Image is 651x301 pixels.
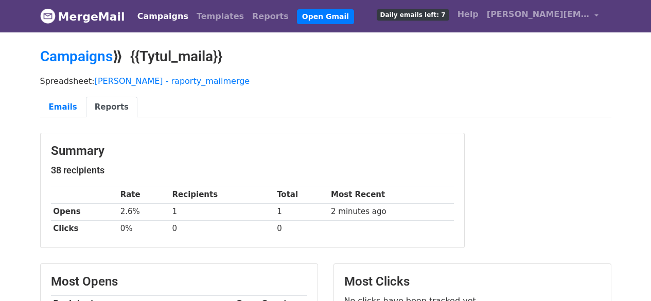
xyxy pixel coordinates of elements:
[51,144,454,158] h3: Summary
[51,203,118,220] th: Opens
[487,8,590,21] span: [PERSON_NAME][EMAIL_ADDRESS][DOMAIN_NAME]
[274,220,328,237] td: 0
[40,6,125,27] a: MergeMail
[133,6,192,27] a: Campaigns
[377,9,449,21] span: Daily emails left: 7
[118,186,170,203] th: Rate
[118,203,170,220] td: 2.6%
[95,76,250,86] a: [PERSON_NAME] - raporty_mailmerge
[344,274,601,289] h3: Most Clicks
[483,4,603,28] a: [PERSON_NAME][EMAIL_ADDRESS][DOMAIN_NAME]
[274,186,328,203] th: Total
[170,203,275,220] td: 1
[51,274,307,289] h3: Most Opens
[248,6,293,27] a: Reports
[453,4,483,25] a: Help
[170,220,275,237] td: 0
[328,186,453,203] th: Most Recent
[86,97,137,118] a: Reports
[40,48,611,65] h2: ⟫ {{Tytul_maila}}
[274,203,328,220] td: 1
[40,48,113,65] a: Campaigns
[328,203,453,220] td: 2 minutes ago
[118,220,170,237] td: 0%
[40,8,56,24] img: MergeMail logo
[51,220,118,237] th: Clicks
[51,165,454,176] h5: 38 recipients
[40,76,611,86] p: Spreadsheet:
[373,4,453,25] a: Daily emails left: 7
[297,9,354,24] a: Open Gmail
[170,186,275,203] th: Recipients
[40,97,86,118] a: Emails
[192,6,248,27] a: Templates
